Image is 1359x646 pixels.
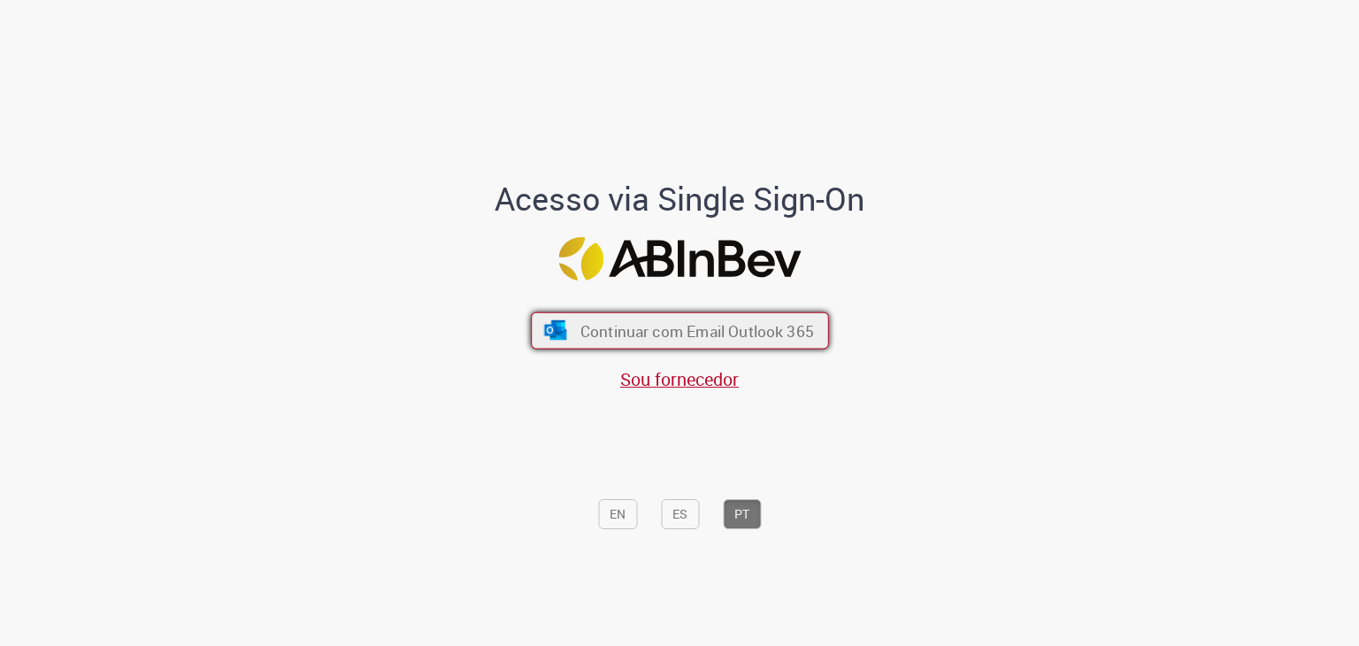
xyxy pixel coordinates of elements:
[542,320,568,340] img: ícone Azure/Microsoft 360
[434,181,925,217] h1: Acesso via Single Sign-On
[580,320,813,341] span: Continuar com Email Outlook 365
[723,499,761,529] button: PT
[531,312,829,350] button: ícone Azure/Microsoft 360 Continuar com Email Outlook 365
[661,499,699,529] button: ES
[598,499,637,529] button: EN
[620,367,739,391] a: Sou fornecedor
[558,237,801,281] img: Logo ABInBev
